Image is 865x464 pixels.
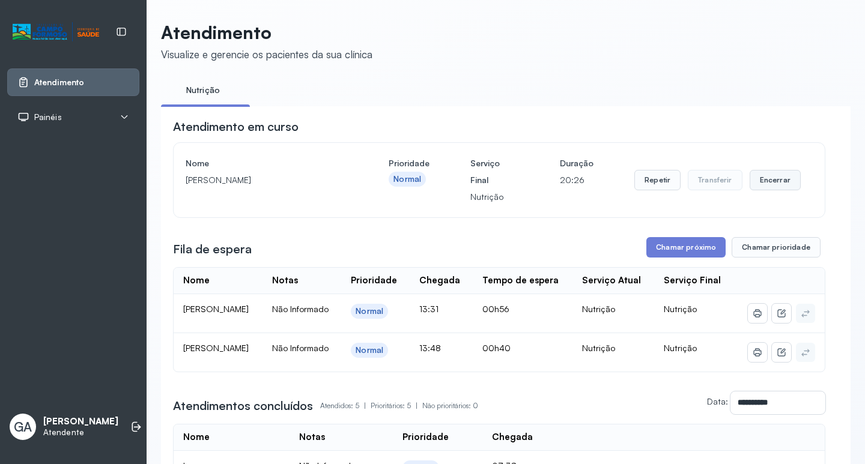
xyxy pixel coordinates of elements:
[422,397,478,414] p: Não prioritários: 0
[272,304,329,314] span: Não Informado
[364,401,366,410] span: |
[582,304,645,315] div: Nutrição
[183,343,249,353] span: [PERSON_NAME]
[582,275,641,286] div: Serviço Atual
[419,275,460,286] div: Chegada
[707,396,728,406] label: Data:
[419,304,439,314] span: 13:31
[402,432,449,443] div: Prioridade
[161,22,372,43] p: Atendimento
[299,432,325,443] div: Notas
[482,343,511,353] span: 00h40
[664,275,721,286] div: Serviço Final
[173,118,299,135] h3: Atendimento em curso
[161,80,245,100] a: Nutrição
[34,77,84,88] span: Atendimento
[688,170,742,190] button: Transferir
[356,306,383,316] div: Normal
[634,170,681,190] button: Repetir
[560,172,593,188] p: 20:26
[646,237,726,258] button: Chamar próximo
[183,275,210,286] div: Nome
[482,275,559,286] div: Tempo de espera
[482,304,509,314] span: 00h56
[732,237,821,258] button: Chamar prioridade
[161,48,372,61] div: Visualize e gerencie os pacientes da sua clínica
[186,155,348,172] h4: Nome
[173,241,252,258] h3: Fila de espera
[17,76,129,88] a: Atendimento
[13,22,99,42] img: Logotipo do estabelecimento
[560,155,593,172] h4: Duração
[664,304,697,314] span: Nutrição
[183,432,210,443] div: Nome
[43,416,118,427] p: [PERSON_NAME]
[272,275,298,286] div: Notas
[664,343,697,353] span: Nutrição
[186,172,348,188] p: [PERSON_NAME]
[416,401,417,410] span: |
[470,188,519,205] p: Nutrição
[183,304,249,314] span: [PERSON_NAME]
[43,427,118,438] p: Atendente
[351,275,397,286] div: Prioridade
[173,397,313,414] h3: Atendimentos concluídos
[320,397,371,414] p: Atendidos: 5
[389,155,429,172] h4: Prioridade
[356,345,383,355] div: Normal
[393,174,421,184] div: Normal
[492,432,533,443] div: Chegada
[272,343,329,353] span: Não Informado
[750,170,801,190] button: Encerrar
[470,155,519,188] h4: Serviço Final
[582,343,645,354] div: Nutrição
[371,397,422,414] p: Prioritários: 5
[419,343,441,353] span: 13:48
[34,112,62,122] span: Painéis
